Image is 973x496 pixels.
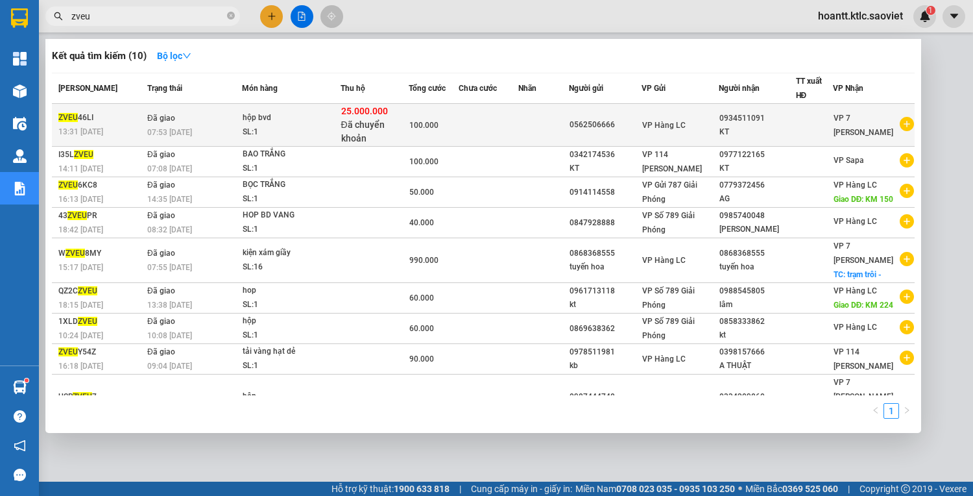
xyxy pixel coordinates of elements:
[900,214,914,229] span: plus-circle
[570,359,641,373] div: kb
[834,323,877,332] span: VP Hàng LC
[58,345,143,359] div: Y54Z
[58,331,103,340] span: 10:24 [DATE]
[58,127,103,136] span: 13:31 [DATE]
[642,84,666,93] span: VP Gửi
[54,12,63,21] span: search
[409,218,434,227] span: 40.000
[872,406,880,414] span: left
[642,317,695,340] span: VP Số 789 Giải Phóng
[243,192,340,206] div: SL: 1
[147,211,175,220] span: Đã giao
[719,179,795,192] div: 0779372456
[71,9,224,23] input: Tìm tên, số ĐT hoặc mã đơn
[243,359,340,373] div: SL: 1
[570,322,641,336] div: 0869638362
[13,182,27,195] img: solution-icon
[58,111,143,125] div: 46LI
[834,217,877,226] span: VP Hàng LC
[147,84,182,93] span: Trạng thái
[834,286,877,295] span: VP Hàng LC
[58,247,143,260] div: W 8MY
[147,301,192,310] span: 13:38 [DATE]
[834,114,893,137] span: VP 7 [PERSON_NAME]
[14,410,26,423] span: question-circle
[243,125,340,140] div: SL: 1
[58,164,103,173] span: 14:11 [DATE]
[227,10,235,23] span: close-circle
[719,125,795,139] div: KT
[243,246,340,260] div: kiện xám giầy
[227,12,235,19] span: close-circle
[570,284,641,298] div: 0961713118
[147,225,192,234] span: 08:32 [DATE]
[243,314,340,329] div: hộp
[243,298,340,312] div: SL: 1
[78,286,97,295] span: ZVEU
[642,211,695,234] span: VP Số 789 Giải Phóng
[570,216,641,230] div: 0847928888
[642,286,695,310] span: VP Số 789 Giải Phóng
[719,247,795,260] div: 0868368555
[570,298,641,312] div: kt
[147,317,175,326] span: Đã giao
[147,164,192,173] span: 07:08 [DATE]
[147,263,192,272] span: 07:55 [DATE]
[642,150,702,173] span: VP 114 [PERSON_NAME]
[58,179,143,192] div: 6KC8
[903,406,911,414] span: right
[58,347,78,356] span: ZVEU
[569,84,603,93] span: Người gửi
[719,162,795,175] div: KT
[570,118,641,132] div: 0562506666
[834,195,894,204] span: Giao DĐ: KM 150
[73,392,92,401] span: ZVEU
[570,390,641,404] div: 0987444748
[900,290,914,304] span: plus-circle
[900,252,914,266] span: plus-circle
[459,84,497,93] span: Chưa cước
[13,149,27,163] img: warehouse-icon
[409,121,438,130] span: 100.000
[147,286,175,295] span: Đã giao
[243,178,340,192] div: BỌC TRẮNG
[14,440,26,452] span: notification
[243,390,340,404] div: hộp
[14,469,26,481] span: message
[147,331,192,340] span: 10:08 [DATE]
[243,223,340,237] div: SL: 1
[570,260,641,274] div: tuyến hoa
[719,284,795,298] div: 0988545805
[147,362,192,371] span: 09:04 [DATE]
[52,49,147,63] h3: Kết quả tìm kiếm ( 10 )
[58,113,78,122] span: ZVEU
[900,184,914,198] span: plus-circle
[884,404,898,418] a: 1
[833,84,863,93] span: VP Nhận
[74,150,93,159] span: ZVEU
[147,128,192,137] span: 07:53 [DATE]
[834,156,864,165] span: VP Sapa
[570,186,641,199] div: 0914114558
[13,52,27,66] img: dashboard-icon
[409,188,434,197] span: 50.000
[868,403,883,419] button: left
[25,378,29,382] sup: 1
[11,8,28,28] img: logo-vxr
[642,121,686,130] span: VP Hàng LC
[157,51,191,61] strong: Bộ lọc
[243,111,340,125] div: hộp bvd
[58,362,103,371] span: 16:18 [DATE]
[719,148,795,162] div: 0977122165
[58,195,103,204] span: 16:13 [DATE]
[147,249,175,258] span: Đã giao
[243,284,340,298] div: hop
[147,347,175,356] span: Đã giao
[868,403,883,419] li: Previous Page
[834,347,893,371] span: VP 114 [PERSON_NAME]
[58,148,143,162] div: I35L
[900,153,914,167] span: plus-circle
[58,390,143,404] div: USR 7
[58,301,103,310] span: 18:15 [DATE]
[58,209,143,223] div: 43 PR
